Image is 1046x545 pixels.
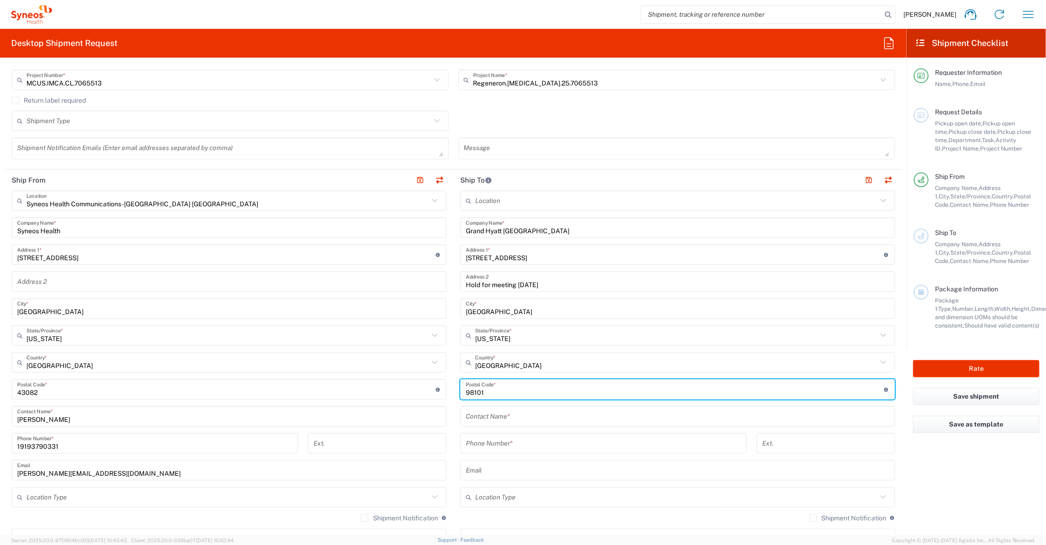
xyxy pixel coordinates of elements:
span: State/Province, [950,193,992,200]
h2: Ship To [460,176,492,185]
span: Request Details [935,108,982,116]
button: Save as template [913,416,1039,433]
span: Contact Name, [950,257,990,264]
input: Shipment, tracking or reference number [641,6,882,23]
span: Client: 2025.20.0-035ba07 [131,538,234,543]
label: Shipment Notification [810,514,887,522]
span: State/Province, [950,249,992,256]
span: Country, [992,193,1014,200]
h2: Ship From [12,176,46,185]
span: Height, [1012,305,1031,312]
span: [DATE] 10:43:43 [89,538,127,543]
span: [DATE] 10:52:44 [196,538,234,543]
span: Ship From [935,173,965,180]
a: Support [438,537,461,543]
span: Pickup close date, [948,128,997,135]
label: Shipment Notification [361,514,438,522]
h2: Shipment Checklist [915,38,1009,49]
span: Name, [935,80,952,87]
span: Phone Number [990,257,1029,264]
span: Contact Name, [950,201,990,208]
span: Pickup open date, [935,120,982,127]
span: Package Information [935,285,998,293]
span: Number, [952,305,974,312]
span: City, [939,193,950,200]
a: Feedback [460,537,484,543]
span: Phone Number [990,201,1029,208]
span: Ship To [935,229,956,236]
span: Project Number [980,145,1022,152]
h2: Desktop Shipment Request [11,38,118,49]
span: Task, [982,137,995,144]
span: Project Name, [942,145,980,152]
span: Requester Information [935,69,1002,76]
span: Company Name, [935,241,979,248]
button: Save shipment [913,388,1039,405]
span: Package 1: [935,297,959,312]
span: Company Name, [935,184,979,191]
span: Country, [992,249,1014,256]
span: [PERSON_NAME] [903,10,956,19]
span: Department, [948,137,982,144]
span: Should have valid content(s) [964,322,1039,329]
span: Width, [994,305,1012,312]
span: Email [970,80,986,87]
label: Return label required [12,97,86,104]
span: City, [939,249,950,256]
span: Length, [974,305,994,312]
span: Type, [938,305,952,312]
span: Copyright © [DATE]-[DATE] Agistix Inc., All Rights Reserved [892,536,1035,545]
button: Rate [913,360,1039,377]
span: Server: 2025.20.0-970904bc0f3 [11,538,127,543]
span: Phone, [952,80,970,87]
